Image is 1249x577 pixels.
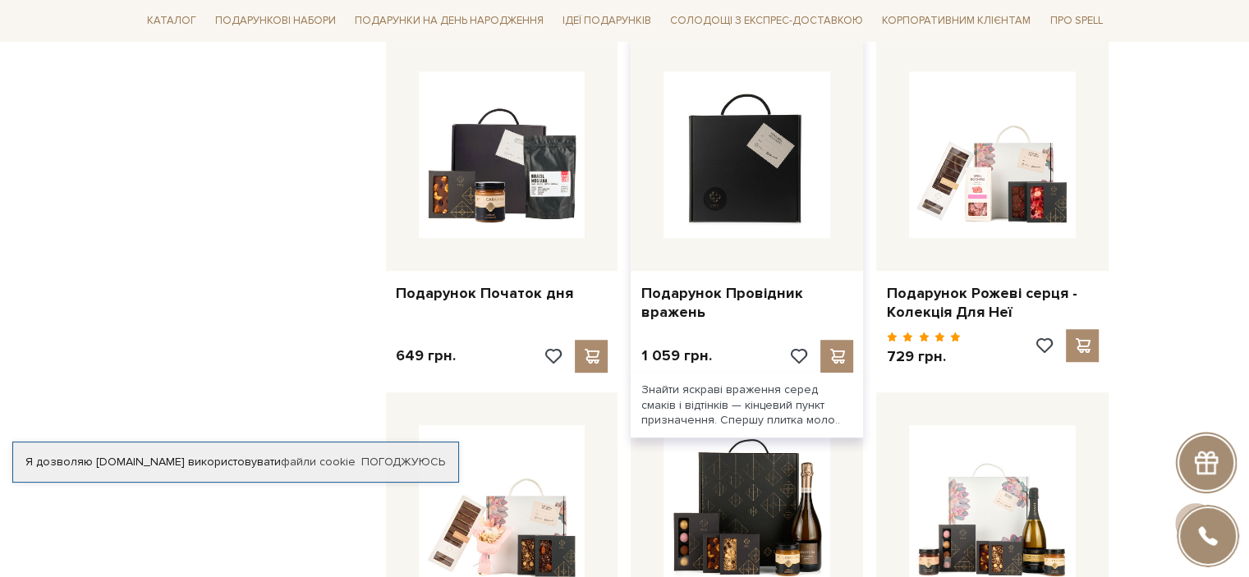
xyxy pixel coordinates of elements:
[664,71,830,238] img: Подарунок Провідник вражень
[886,347,961,366] p: 729 грн.
[13,455,458,469] div: Я дозволяю [DOMAIN_NAME] використовувати
[281,455,356,469] a: файли cookie
[556,8,658,34] span: Ідеї подарунків
[631,373,863,437] div: Знайти яскраві враження серед смаків і відтінків — кінцевий пункт призначення. Спершу плитка моло..
[396,346,456,365] p: 649 грн.
[209,8,342,34] span: Подарункові набори
[140,8,203,34] span: Каталог
[1043,8,1109,34] span: Про Spell
[886,284,1099,323] a: Подарунок Рожеві серця - Колекція Для Неї
[396,284,608,303] a: Подарунок Початок дня
[664,7,870,34] a: Солодощі з експрес-доставкою
[641,346,711,365] p: 1 059 грн.
[641,284,853,323] a: Подарунок Провідник вражень
[348,8,550,34] span: Подарунки на День народження
[875,7,1037,34] a: Корпоративним клієнтам
[361,455,445,469] a: Погоджуюсь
